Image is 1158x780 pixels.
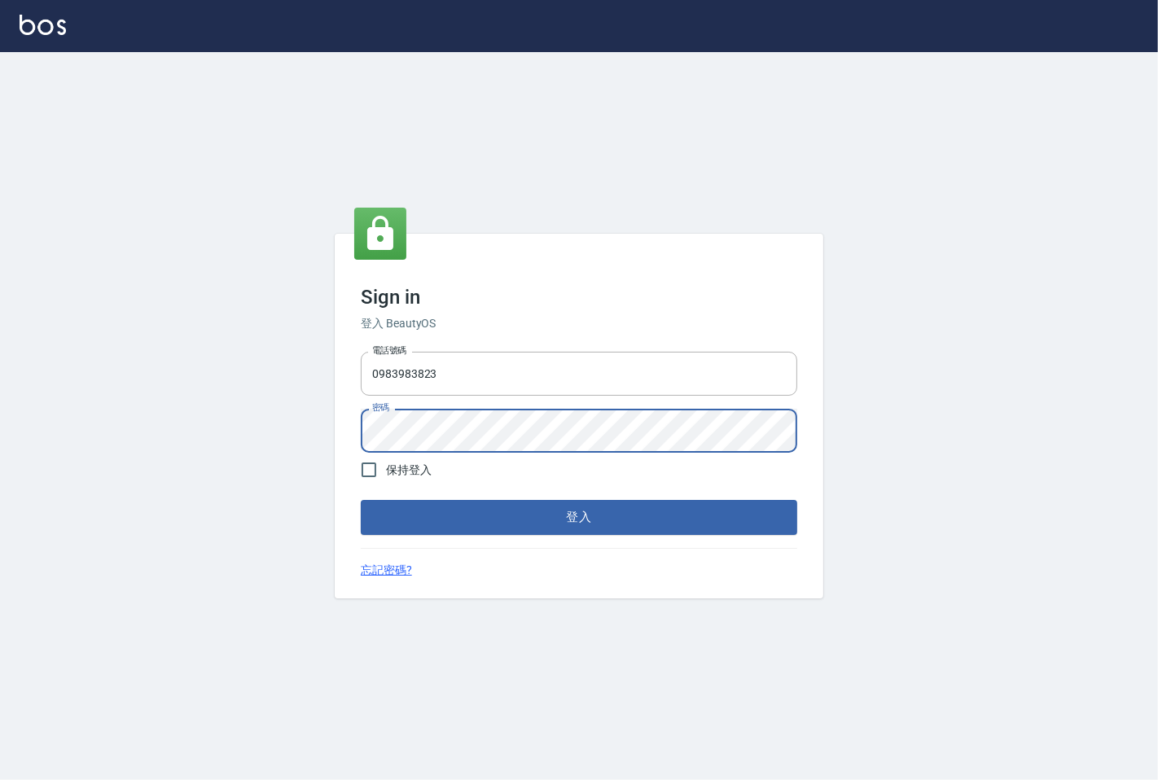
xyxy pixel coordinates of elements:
h3: Sign in [361,286,797,309]
h6: 登入 BeautyOS [361,315,797,332]
img: Logo [20,15,66,35]
span: 保持登入 [386,462,432,479]
button: 登入 [361,500,797,534]
label: 電話號碼 [372,344,406,357]
label: 密碼 [372,401,389,414]
a: 忘記密碼? [361,562,412,579]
